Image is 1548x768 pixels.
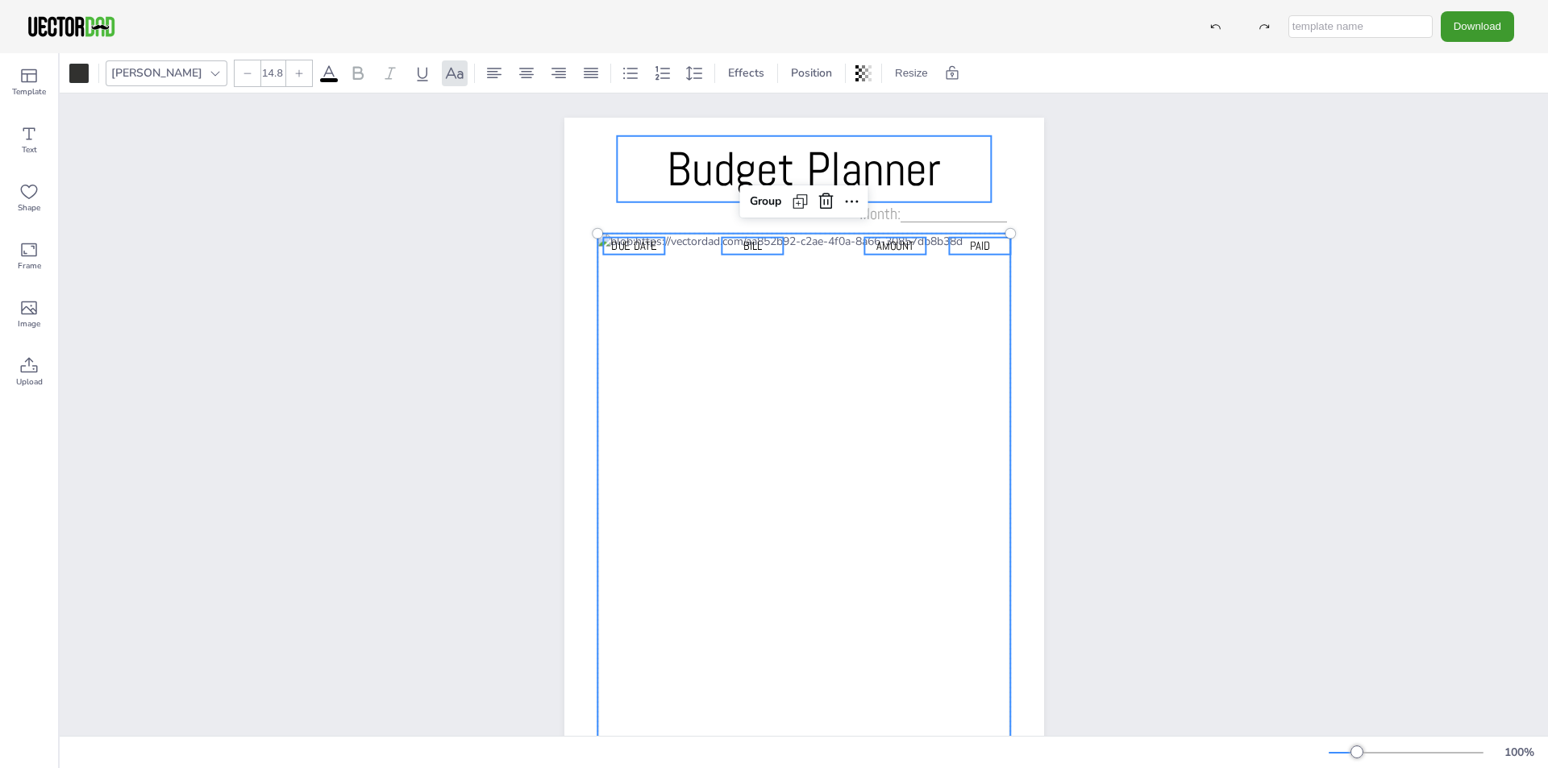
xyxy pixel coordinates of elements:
[1500,745,1538,760] div: 100 %
[725,65,768,81] span: Effects
[788,65,835,81] span: Position
[1288,15,1433,38] input: template name
[108,62,206,84] div: [PERSON_NAME]
[888,60,934,86] button: Resize
[18,259,41,272] span: Frame
[969,238,990,253] span: PAID
[18,318,40,330] span: Image
[743,189,788,214] div: Group
[16,376,43,388] span: Upload
[22,143,37,156] span: Text
[859,203,1007,224] span: Month:____________
[743,238,761,253] span: BILL
[667,139,941,199] span: Budget Planner
[611,238,656,253] span: Due Date
[876,238,913,253] span: AMOUNT
[18,201,40,214] span: Shape
[12,85,46,98] span: Template
[26,15,117,39] img: VectorDad-1.png
[1441,11,1514,41] button: Download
